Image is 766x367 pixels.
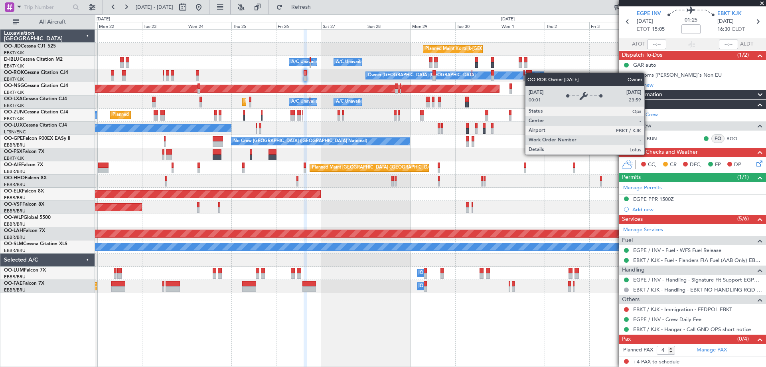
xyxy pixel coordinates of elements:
[622,100,636,109] span: Crew
[737,214,749,223] span: (5/6)
[4,103,24,109] a: EBKT/KJK
[632,206,762,213] div: Add new
[685,16,697,24] span: 01:25
[4,287,26,293] a: EBBR/BRU
[737,51,749,59] span: (1/2)
[4,234,26,240] a: EBBR/BRU
[4,110,68,115] a: OO-ZUNCessna Citation CJ4
[652,26,665,34] span: 15:05
[501,16,515,23] div: [DATE]
[632,81,762,88] div: Add new
[276,22,321,29] div: Fri 26
[737,335,749,343] span: (0/4)
[4,228,23,233] span: OO-LAH
[633,257,762,264] a: EBKT / KJK - Fuel - Flanders FIA Fuel (AAB Only) EBKT / KJK
[622,295,640,304] span: Others
[545,22,589,29] div: Thu 2
[711,134,725,143] div: FO
[622,236,633,245] span: Fuel
[632,40,645,48] span: ATOT
[732,26,745,34] span: ELDT
[4,163,43,167] a: OO-AIEFalcon 7X
[9,16,87,28] button: All Aircraft
[4,163,21,167] span: OO-AIE
[291,56,440,68] div: A/C Unavailable [GEOGRAPHIC_DATA] ([GEOGRAPHIC_DATA] National)
[97,22,142,29] div: Mon 22
[637,26,650,34] span: ETOT
[623,111,658,119] a: Schedule Crew
[231,22,276,29] div: Thu 25
[690,161,702,169] span: DFC,
[284,4,318,10] span: Refresh
[633,326,751,333] a: EBKT / KJK - Hangar - Call GND OPS short notice
[637,18,653,26] span: [DATE]
[312,162,438,174] div: Planned Maint [GEOGRAPHIC_DATA] ([GEOGRAPHIC_DATA])
[113,109,205,121] div: Planned Maint Kortrijk-[GEOGRAPHIC_DATA]
[4,281,44,286] a: OO-FAEFalcon 7X
[4,70,24,75] span: OO-ROK
[547,135,680,147] div: No Crew [GEOGRAPHIC_DATA] ([GEOGRAPHIC_DATA] National)
[4,110,24,115] span: OO-ZUN
[633,61,656,68] div: GAR auto
[647,135,665,142] a: BUN
[321,22,366,29] div: Sat 27
[4,136,23,141] span: OO-GPE
[272,1,320,14] button: Refresh
[633,358,679,366] span: +4 PAX to schedule
[4,208,26,214] a: EBBR/BRU
[21,19,84,25] span: All Aircraft
[4,189,44,194] a: OO-ELKFalcon 8X
[4,44,56,49] a: OO-JIDCessna CJ1 525
[622,121,651,131] span: Flight Crew
[4,116,24,122] a: EBKT/KJK
[633,316,701,323] a: EGPE / INV - Crew Daily Fee
[420,280,474,292] div: Owner Melsbroek Air Base
[4,189,22,194] span: OO-ELK
[622,215,643,224] span: Services
[4,195,26,201] a: EBBR/BRU
[366,22,411,29] div: Sun 28
[622,335,631,344] span: Pax
[4,76,24,82] a: EBKT/KJK
[622,148,698,157] span: Dispatch Checks and Weather
[425,43,518,55] div: Planned Maint Kortrijk-[GEOGRAPHIC_DATA]
[4,123,67,128] a: OO-LUXCessna Citation CJ4
[623,226,663,234] a: Manage Services
[4,129,26,135] a: LFSN/ENC
[622,266,645,275] span: Handling
[623,184,662,192] a: Manage Permits
[4,83,24,88] span: OO-NSG
[717,26,730,34] span: 16:30
[4,215,24,220] span: OO-WLP
[4,63,24,69] a: EBKT/KJK
[4,268,46,273] a: OO-LUMFalcon 7X
[291,96,440,108] div: A/C Unavailable [GEOGRAPHIC_DATA] ([GEOGRAPHIC_DATA] National)
[336,56,463,68] div: A/C Unavailable [GEOGRAPHIC_DATA]-[GEOGRAPHIC_DATA]
[97,16,110,23] div: [DATE]
[633,247,721,254] a: EGPE / INV - Fuel - WFS Fuel Release
[136,4,173,11] span: [DATE] - [DATE]
[4,50,24,56] a: EBKT/KJK
[455,22,500,29] div: Tue 30
[717,10,742,18] span: EBKT KJK
[500,22,545,29] div: Wed 1
[697,346,727,354] a: Manage PAX
[633,276,762,283] a: EGPE / INV - Handling - Signature Flt Support EGPE / INV
[632,134,645,143] div: CP
[4,57,63,62] a: D-IBLUCessna Citation M2
[336,96,369,108] div: A/C Unavailable
[233,135,367,147] div: No Crew [GEOGRAPHIC_DATA] ([GEOGRAPHIC_DATA] National)
[4,123,23,128] span: OO-LUX
[142,22,187,29] div: Tue 23
[4,136,70,141] a: OO-GPEFalcon 900EX EASy II
[4,242,67,246] a: OO-SLMCessna Citation XLS
[4,215,51,220] a: OO-WLPGlobal 5500
[727,135,744,142] a: BGO
[368,69,476,81] div: Owner [GEOGRAPHIC_DATA]-[GEOGRAPHIC_DATA]
[4,182,26,188] a: EBBR/BRU
[4,44,21,49] span: OO-JID
[4,242,23,246] span: OO-SLM
[4,268,24,273] span: OO-LUM
[734,161,741,169] span: DP
[648,161,657,169] span: CC,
